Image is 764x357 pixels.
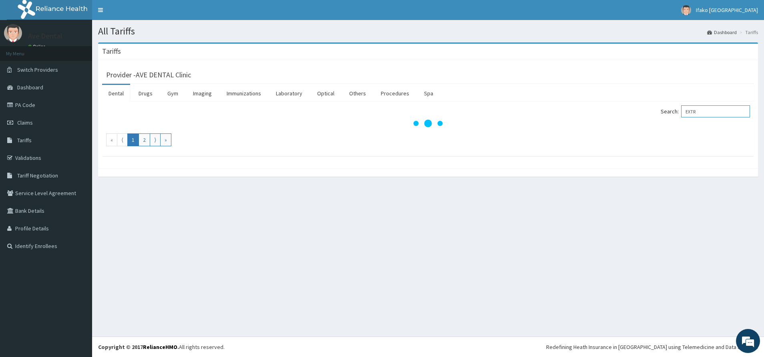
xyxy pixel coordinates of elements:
svg: audio-loading [412,107,444,139]
a: Go to page number 2 [139,133,150,146]
span: Claims [17,119,33,126]
a: Go to page number 1 [127,133,139,146]
div: Chat with us now [42,45,135,55]
a: Dashboard [707,29,737,36]
span: Tariff Negotiation [17,172,58,179]
p: Ave Dental [28,32,62,40]
a: Optical [311,85,341,102]
span: We're online! [46,101,111,182]
a: Gym [161,85,185,102]
span: Switch Providers [17,66,58,73]
img: User Image [4,24,22,42]
div: Redefining Heath Insurance in [GEOGRAPHIC_DATA] using Telemedicine and Data Science! [546,343,758,351]
h3: Provider - AVE DENTAL Clinic [106,71,191,79]
a: Spa [418,85,440,102]
div: Minimize live chat window [131,4,151,23]
a: Drugs [132,85,159,102]
a: Laboratory [269,85,309,102]
span: Ifako [GEOGRAPHIC_DATA] [696,6,758,14]
strong: Copyright © 2017 . [98,343,179,351]
img: d_794563401_company_1708531726252_794563401 [15,40,32,60]
a: Go to next page [150,133,161,146]
h1: All Tariffs [98,26,758,36]
span: Dashboard [17,84,43,91]
a: Dental [102,85,130,102]
label: Search: [661,105,750,117]
textarea: Type your message and hit 'Enter' [4,219,153,247]
a: Go to first page [106,133,117,146]
a: Go to previous page [117,133,128,146]
li: Tariffs [738,29,758,36]
a: Others [343,85,372,102]
span: Tariffs [17,137,32,144]
a: Go to last page [160,133,171,146]
a: RelianceHMO [143,343,177,351]
img: User Image [681,5,691,15]
a: Imaging [187,85,218,102]
input: Search: [681,105,750,117]
a: Online [28,44,47,49]
a: Procedures [374,85,416,102]
h3: Tariffs [102,48,121,55]
footer: All rights reserved. [92,337,764,357]
a: Immunizations [220,85,267,102]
